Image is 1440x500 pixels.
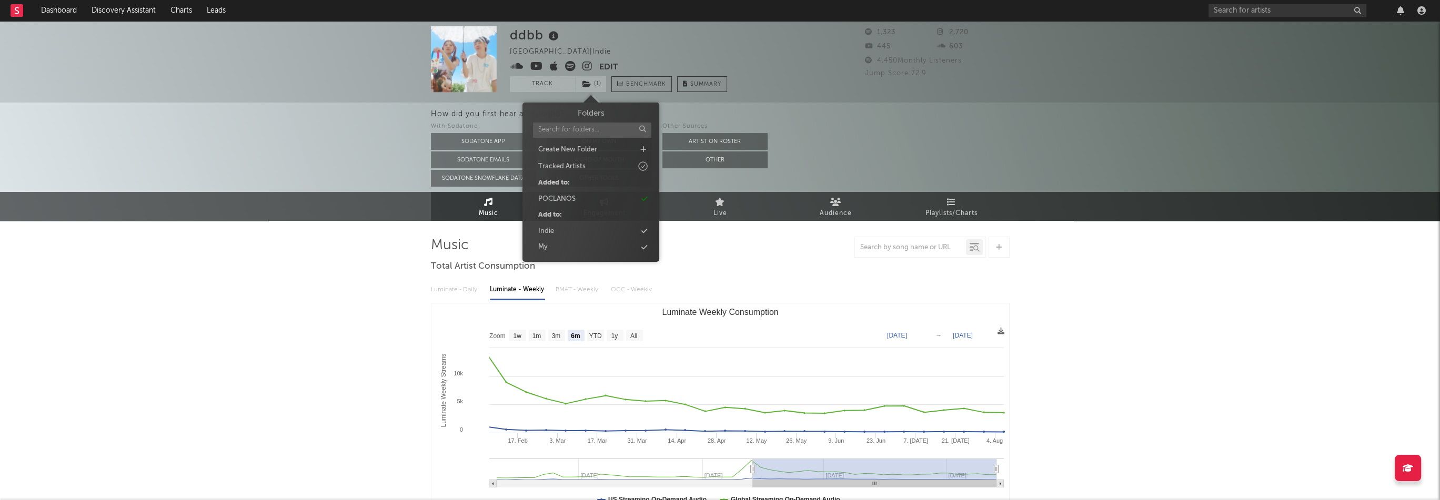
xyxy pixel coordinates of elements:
a: Playlists/Charts [894,192,1010,221]
text: 14. Apr [668,437,686,444]
div: Add to: [538,210,562,220]
span: 445 [865,43,891,50]
span: 4,450 Monthly Listeners [865,57,962,64]
text: 3. Mar [549,437,566,444]
div: Other Sources [662,120,768,133]
button: Edit [599,61,618,74]
span: 1,323 [865,29,895,36]
span: Total Artist Consumption [431,260,535,273]
text: 1w [513,332,521,340]
text: [DATE] [887,332,907,339]
div: Tracked Artists [538,161,586,172]
text: 4. Aug [986,437,1002,444]
span: Live [713,207,727,220]
text: 3m [551,332,560,340]
span: Jump Score: 72.9 [865,70,927,77]
span: Audience [820,207,852,220]
span: 603 [937,43,963,50]
button: Track [510,76,576,92]
text: 6m [571,332,580,340]
div: Added to: [538,178,570,188]
text: 5k [457,398,463,404]
h3: Folders [578,108,605,120]
span: ( 1 ) [576,76,607,92]
text: 9. Jun [828,437,844,444]
text: All [630,332,637,340]
text: 28. Apr [707,437,726,444]
text: 26. May [786,437,807,444]
input: Search for folders... [533,123,651,138]
div: My [538,242,548,252]
text: 17. Feb [508,437,527,444]
span: Summary [690,81,721,87]
text: 17. Mar [587,437,607,444]
a: Benchmark [611,76,672,92]
text: YTD [589,332,601,340]
text: Zoom [489,332,506,340]
div: Create New Folder [538,145,597,155]
button: Sodatone Emails [431,151,536,168]
text: 31. Mar [627,437,647,444]
text: Luminate Weekly Streams [439,354,447,427]
text: 0 [459,426,462,433]
text: 7. [DATE] [903,437,928,444]
text: 12. May [746,437,767,444]
text: [DATE] [953,332,973,339]
input: Search for artists [1209,4,1366,17]
button: Sodatone Snowflake Data [431,170,536,187]
text: → [935,332,942,339]
div: Luminate - Weekly [490,281,545,299]
text: 1y [611,332,618,340]
button: (1) [576,76,606,92]
button: Other [662,151,768,168]
input: Search by song name or URL [855,243,966,252]
text: 1m [532,332,541,340]
text: Luminate Weekly Consumption [662,308,778,317]
button: Artist on Roster [662,133,768,150]
button: Sodatone App [431,133,536,150]
div: Indie [538,226,554,237]
span: Playlists/Charts [925,207,978,220]
span: Music [479,207,498,220]
div: ddbb [510,26,561,44]
text: 10k [454,370,463,376]
a: Music [431,192,547,221]
a: Audience [778,192,894,221]
div: POCLANOS [538,194,576,205]
span: Benchmark [626,78,666,91]
div: [GEOGRAPHIC_DATA] | Indie [510,46,623,58]
span: 2,720 [937,29,969,36]
div: With Sodatone [431,120,536,133]
text: 23. Jun [866,437,885,444]
button: Summary [677,76,727,92]
a: Live [662,192,778,221]
text: 21. [DATE] [941,437,969,444]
